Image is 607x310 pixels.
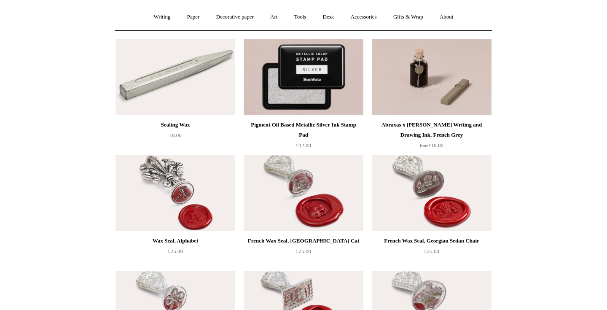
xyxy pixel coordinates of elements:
[296,248,311,254] span: £25.00
[374,120,489,140] div: Abraxas x [PERSON_NAME] Writing and Drawing Ink, French Grey
[374,236,489,246] div: French Wax Seal, Georgian Sedan Chair
[244,39,363,115] img: Pigment Oil Based Metallic Silver Ink Stamp Pad
[315,6,342,28] a: Desk
[343,6,384,28] a: Accessories
[115,39,235,115] a: Sealing Wax Sealing Wax
[244,39,363,115] a: Pigment Oil Based Metallic Silver Ink Stamp Pad Pigment Oil Based Metallic Silver Ink Stamp Pad
[263,6,285,28] a: Art
[386,6,431,28] a: Gifts & Wrap
[432,6,461,28] a: About
[246,236,361,246] div: French Wax Seal, [GEOGRAPHIC_DATA] Cat
[115,236,235,270] a: Wax Seal, Alphabet £25.00
[372,120,492,154] a: Abraxas x [PERSON_NAME] Writing and Drawing Ink, French Grey from£18.00
[146,6,178,28] a: Writing
[244,236,363,270] a: French Wax Seal, [GEOGRAPHIC_DATA] Cat £25.00
[372,236,492,270] a: French Wax Seal, Georgian Sedan Chair £25.00
[420,142,443,148] span: £18.00
[372,155,492,231] a: French Wax Seal, Georgian Sedan Chair French Wax Seal, Georgian Sedan Chair
[372,39,492,115] img: Abraxas x Steve Harrison Writing and Drawing Ink, French Grey
[115,39,235,115] img: Sealing Wax
[296,142,311,148] span: £12.00
[372,39,492,115] a: Abraxas x Steve Harrison Writing and Drawing Ink, French Grey Abraxas x Steve Harrison Writing an...
[115,155,235,231] img: Wax Seal, Alphabet
[246,120,361,140] div: Pigment Oil Based Metallic Silver Ink Stamp Pad
[209,6,261,28] a: Decorative paper
[244,155,363,231] a: French Wax Seal, Cheshire Cat French Wax Seal, Cheshire Cat
[115,120,235,154] a: Sealing Wax £8.00
[168,248,183,254] span: £25.00
[424,248,439,254] span: £25.00
[420,143,428,148] span: from
[180,6,207,28] a: Paper
[287,6,314,28] a: Tools
[244,155,363,231] img: French Wax Seal, Cheshire Cat
[118,236,233,246] div: Wax Seal, Alphabet
[244,120,363,154] a: Pigment Oil Based Metallic Silver Ink Stamp Pad £12.00
[115,155,235,231] a: Wax Seal, Alphabet Wax Seal, Alphabet
[372,155,492,231] img: French Wax Seal, Georgian Sedan Chair
[118,120,233,130] div: Sealing Wax
[169,132,181,138] span: £8.00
